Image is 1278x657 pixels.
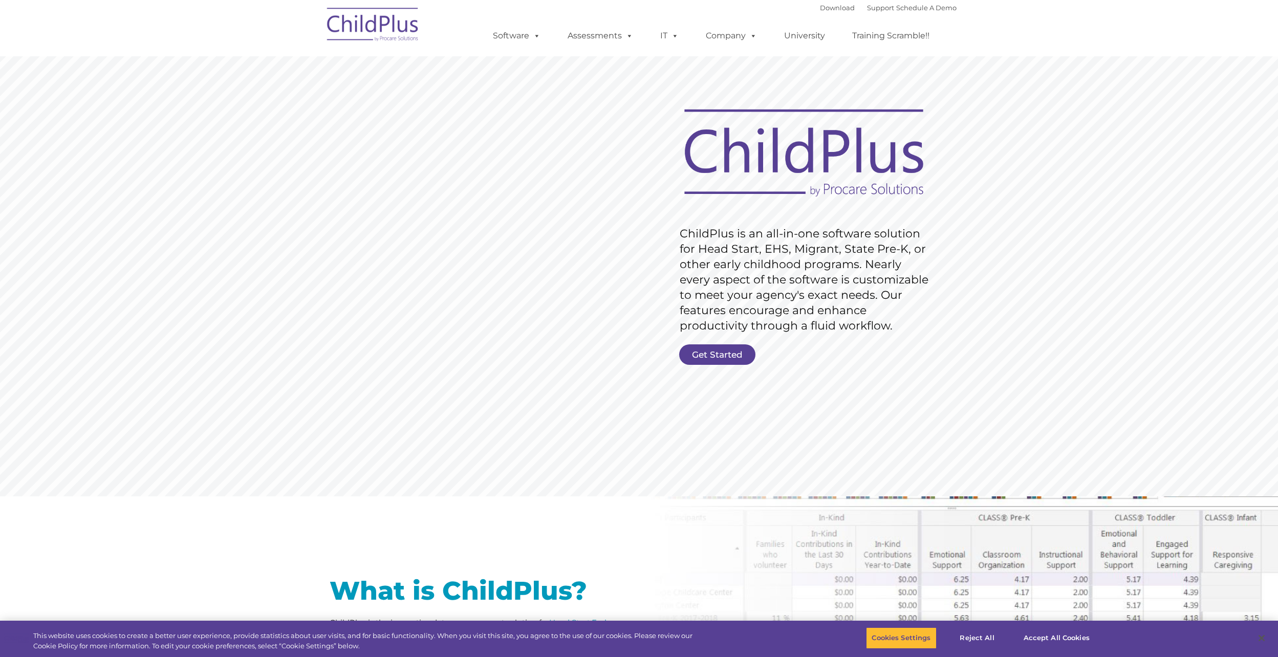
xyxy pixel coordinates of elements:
[483,26,551,46] a: Software
[867,4,894,12] a: Support
[549,618,590,627] a: Head Start
[557,26,643,46] a: Assessments
[774,26,835,46] a: University
[696,26,767,46] a: Company
[820,4,957,12] font: |
[1018,627,1095,649] button: Accept All Cookies
[679,344,755,365] a: Get Started
[680,226,934,334] rs-layer: ChildPlus is an all-in-one software solution for Head Start, EHS, Migrant, State Pre-K, or other ...
[33,631,703,651] div: This website uses cookies to create a better user experience, provide statistics about user visit...
[330,618,611,640] a: Early Head Start
[650,26,689,46] a: IT
[866,627,936,649] button: Cookies Settings
[896,4,957,12] a: Schedule A Demo
[330,578,632,604] h1: What is ChildPlus?
[842,26,940,46] a: Training Scramble!!
[1250,627,1273,649] button: Close
[820,4,855,12] a: Download
[945,627,1009,649] button: Reject All
[322,1,424,52] img: ChildPlus by Procare Solutions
